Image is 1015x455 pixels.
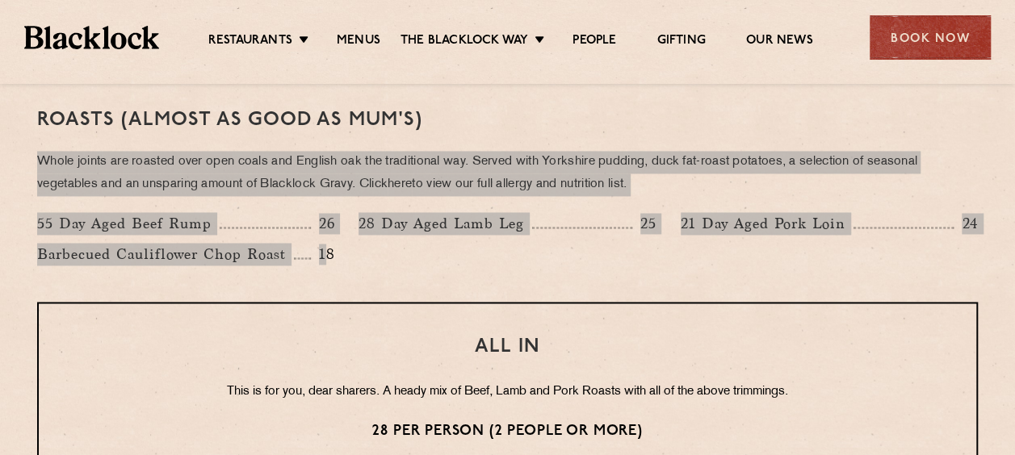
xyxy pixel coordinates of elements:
img: BL_Textured_Logo-footer-cropped.svg [24,26,159,48]
p: 26 [311,213,335,234]
a: Menus [337,33,380,51]
h3: ALL IN [71,336,944,357]
p: This is for you, dear sharers. A heady mix of Beef, Lamb and Pork Roasts with all of the above tr... [71,381,944,402]
p: 28 per person (2 people or more) [71,420,944,441]
p: 55 Day Aged Beef Rump [37,212,220,235]
div: Book Now [870,15,991,60]
p: 28 Day Aged Lamb Leg [359,212,532,235]
a: Gifting [656,33,705,51]
a: People [573,33,616,51]
h3: Roasts (Almost as good as Mum's) [37,110,978,131]
p: Whole joints are roasted over open coals and English oak the traditional way. Served with Yorkshi... [37,151,978,196]
a: Restaurants [208,33,292,51]
p: Barbecued Cauliflower Chop Roast [37,243,294,265]
a: here [388,178,412,190]
a: Our News [746,33,813,51]
p: 25 [632,213,656,234]
p: 18 [311,244,335,265]
p: 24 [954,213,978,234]
p: 21 Day Aged Pork Loin [681,212,854,235]
a: The Blacklock Way [401,33,528,51]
